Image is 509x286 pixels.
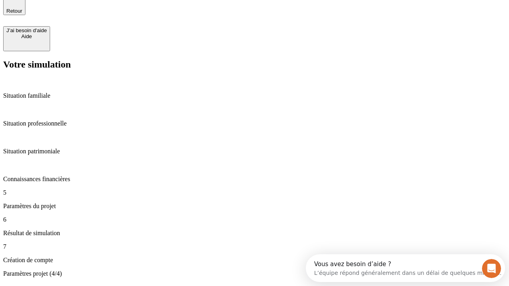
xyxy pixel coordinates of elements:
iframe: Intercom live chat [482,259,501,278]
iframe: Intercom live chat discovery launcher [306,254,505,282]
span: Retour [6,8,22,14]
p: 5 [3,189,506,196]
p: Connaissances financières [3,176,506,183]
p: Paramètres du projet [3,203,506,210]
div: Aide [6,33,47,39]
p: Situation familiale [3,92,506,99]
p: Paramètres projet (4/4) [3,270,506,277]
div: L’équipe répond généralement dans un délai de quelques minutes. [8,13,196,21]
p: Création de compte [3,257,506,264]
p: Résultat de simulation [3,230,506,237]
div: Vous avez besoin d’aide ? [8,7,196,13]
h2: Votre simulation [3,59,506,70]
div: J’ai besoin d'aide [6,27,47,33]
p: Situation professionnelle [3,120,506,127]
div: Ouvrir le Messenger Intercom [3,3,219,25]
p: Situation patrimoniale [3,148,506,155]
p: 6 [3,216,506,223]
p: 7 [3,243,506,250]
button: J’ai besoin d'aideAide [3,26,50,51]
